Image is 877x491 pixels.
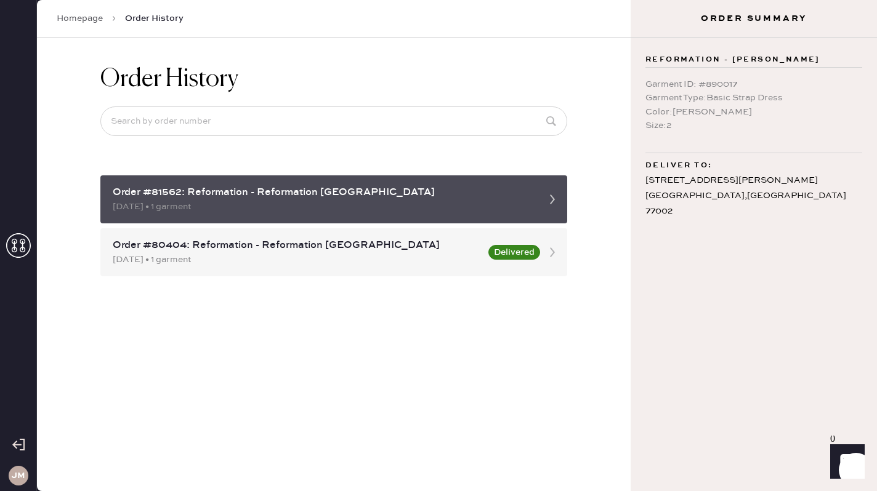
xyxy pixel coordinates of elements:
div: Order #80404: Reformation - Reformation [GEOGRAPHIC_DATA] [113,238,481,253]
iframe: Front Chat [818,436,871,489]
div: Size : 2 [645,119,862,132]
input: Search by order number [100,106,567,136]
div: Garment ID : # 890017 [645,78,862,91]
a: Homepage [57,12,103,25]
h3: JM [12,471,25,480]
div: [DATE] • 1 garment [113,253,481,266]
div: Color : [PERSON_NAME] [645,105,862,119]
button: Delivered [488,245,540,260]
span: Reformation - [PERSON_NAME] [645,52,820,67]
div: Order #81562: Reformation - Reformation [GEOGRAPHIC_DATA] [113,185,533,200]
div: [DATE] • 1 garment [113,200,533,214]
div: Garment Type : Basic Strap Dress [645,91,862,105]
span: Order History [125,12,184,25]
h1: Order History [100,65,238,94]
div: [STREET_ADDRESS][PERSON_NAME] [GEOGRAPHIC_DATA] , [GEOGRAPHIC_DATA] 77002 [645,173,862,220]
h3: Order Summary [631,12,877,25]
span: Deliver to: [645,158,712,173]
